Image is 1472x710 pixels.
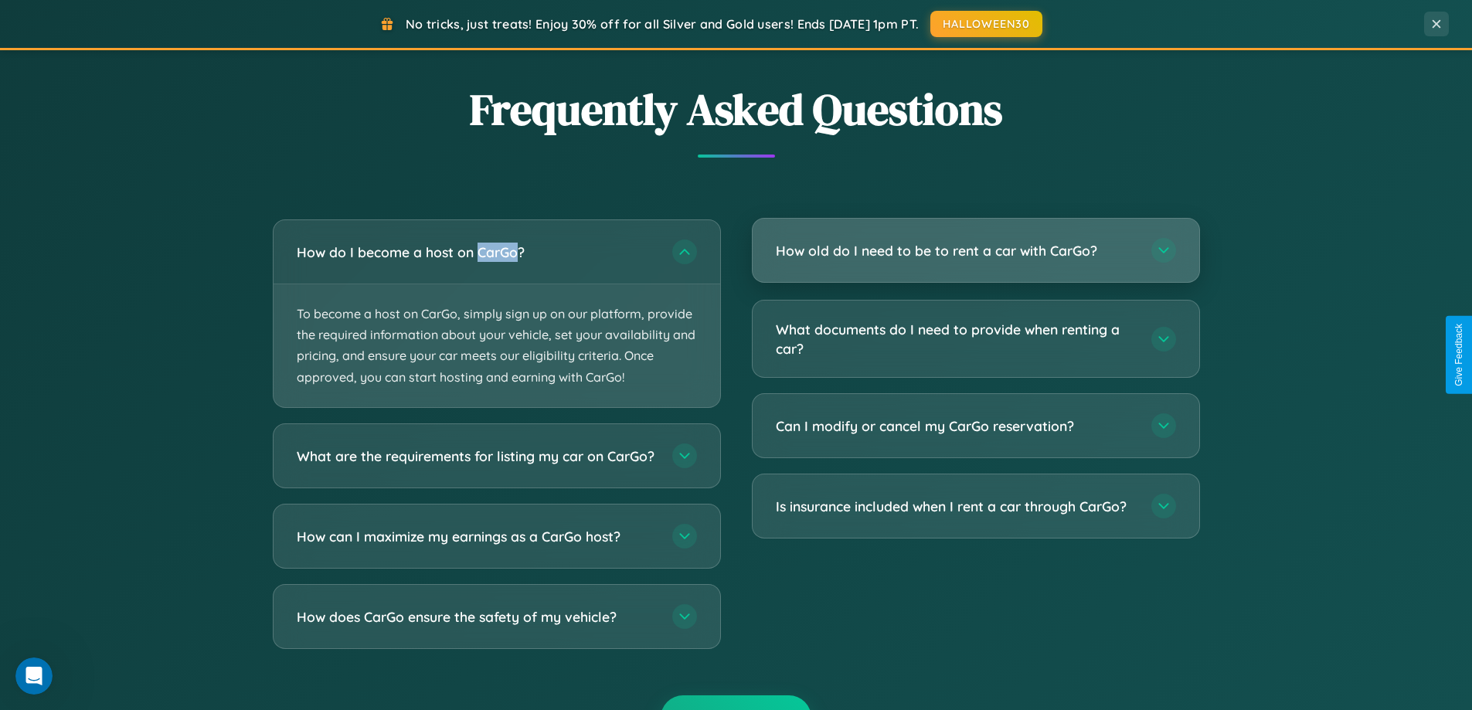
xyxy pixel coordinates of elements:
[406,16,919,32] span: No tricks, just treats! Enjoy 30% off for all Silver and Gold users! Ends [DATE] 1pm PT.
[776,497,1136,516] h3: Is insurance included when I rent a car through CarGo?
[15,657,53,695] iframe: Intercom live chat
[297,606,657,626] h3: How does CarGo ensure the safety of my vehicle?
[297,243,657,262] h3: How do I become a host on CarGo?
[274,284,720,407] p: To become a host on CarGo, simply sign up on our platform, provide the required information about...
[297,526,657,545] h3: How can I maximize my earnings as a CarGo host?
[776,320,1136,358] h3: What documents do I need to provide when renting a car?
[776,416,1136,436] h3: Can I modify or cancel my CarGo reservation?
[1453,324,1464,386] div: Give Feedback
[776,241,1136,260] h3: How old do I need to be to rent a car with CarGo?
[297,446,657,465] h3: What are the requirements for listing my car on CarGo?
[930,11,1042,37] button: HALLOWEEN30
[273,80,1200,139] h2: Frequently Asked Questions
